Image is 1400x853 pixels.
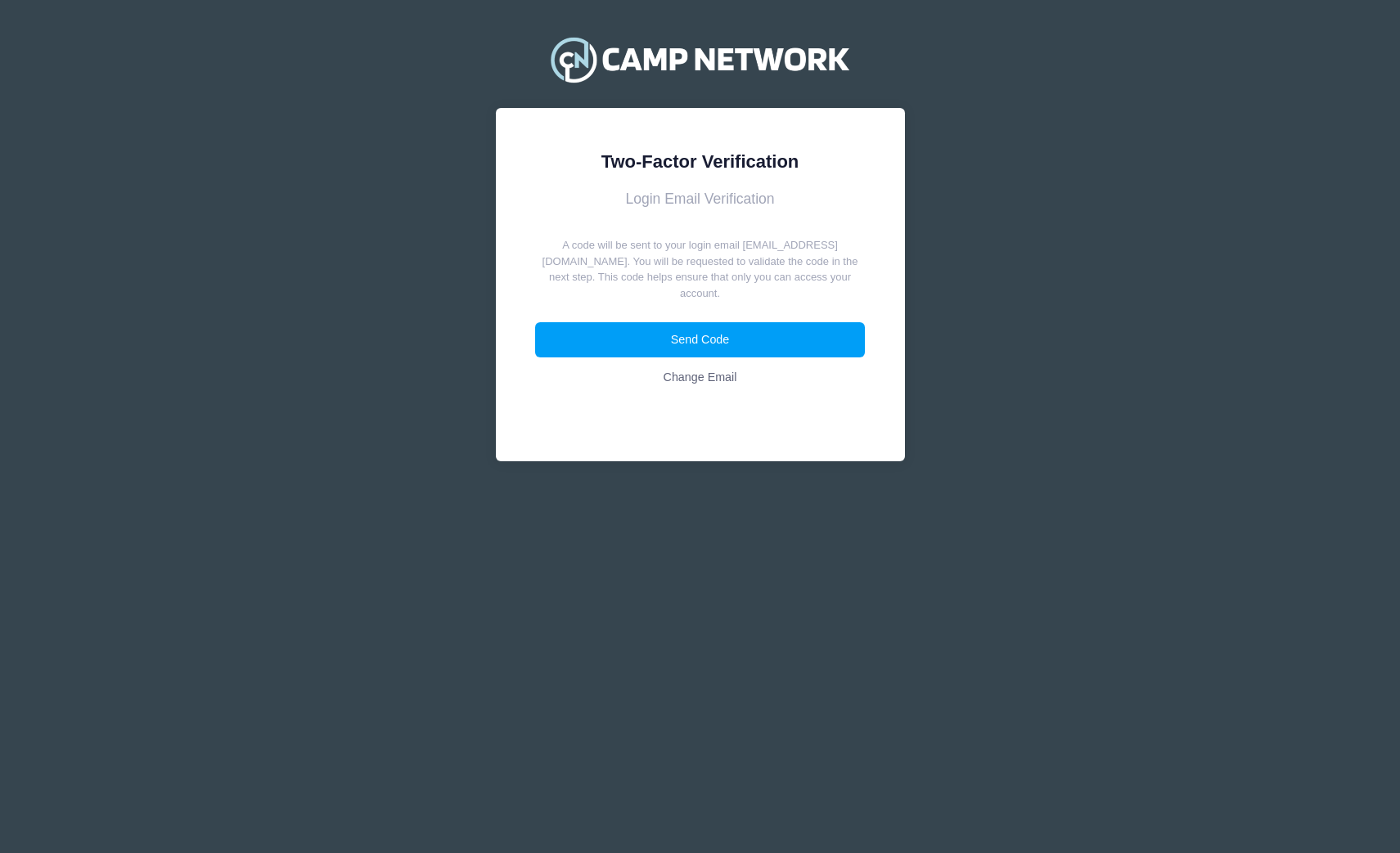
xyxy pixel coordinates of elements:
[535,360,865,395] a: Change Email
[535,322,865,357] button: Send Code
[535,237,865,301] p: A code will be sent to your login email [EMAIL_ADDRESS][DOMAIN_NAME]. You will be requested to va...
[543,27,856,92] img: Camp Network
[535,191,865,208] h3: Login Email Verification
[535,148,865,175] div: Two-Factor Verification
